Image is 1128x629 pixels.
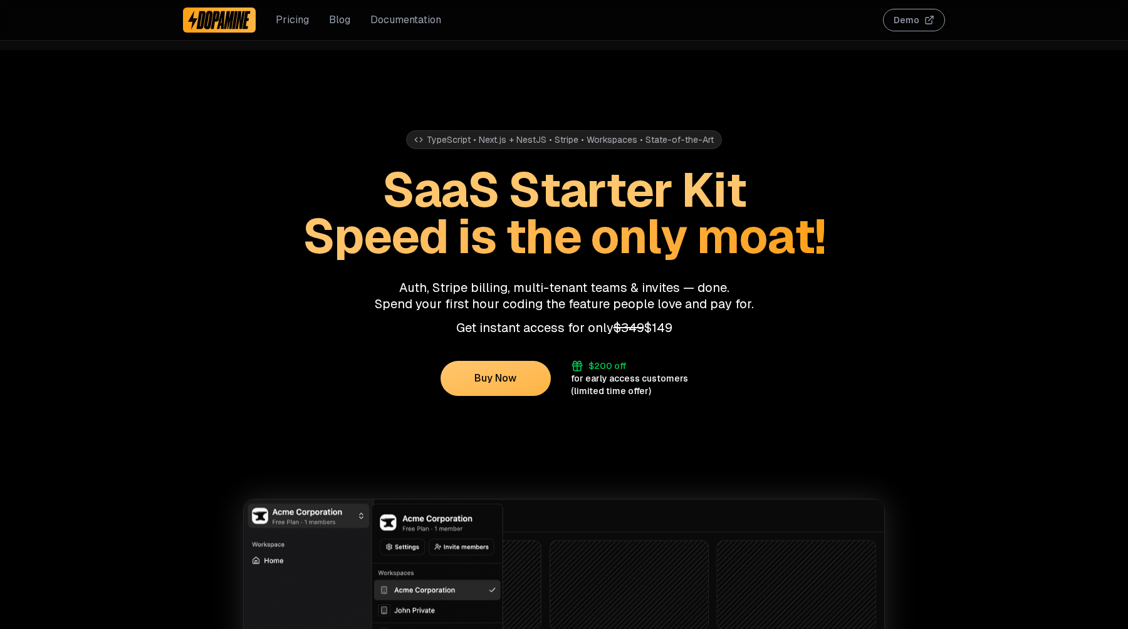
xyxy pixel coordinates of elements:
[382,159,746,221] span: SaaS Starter Kit
[406,130,722,149] div: TypeScript • Next.js + NestJS • Stripe • Workspaces • State-of-the-Art
[588,360,626,372] div: $200 off
[614,320,644,336] span: $349
[303,205,825,267] span: Speed is the only moat!
[571,385,651,397] div: (limited time offer)
[276,13,309,28] a: Pricing
[188,10,251,30] img: Dopamine
[329,13,350,28] a: Blog
[370,13,441,28] a: Documentation
[183,320,945,336] p: Get instant access for only $149
[441,361,551,396] button: Buy Now
[183,8,256,33] a: Dopamine
[571,372,688,385] div: for early access customers
[883,9,945,31] button: Demo
[183,279,945,312] p: Auth, Stripe billing, multi-tenant teams & invites — done. Spend your first hour coding the featu...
